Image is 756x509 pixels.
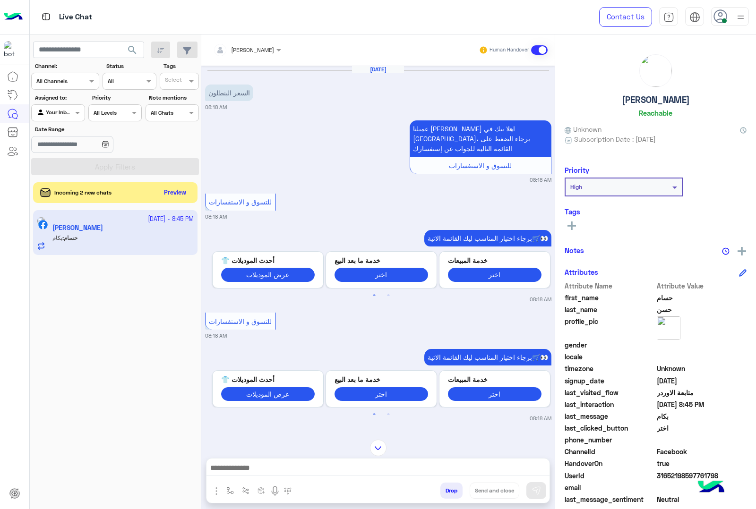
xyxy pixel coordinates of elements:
span: Unknown [657,364,747,373]
img: picture [640,55,672,87]
p: خدمة ما بعد البيع [335,374,428,384]
span: last_name [565,305,655,314]
img: tab [40,11,52,23]
span: timezone [565,364,655,373]
span: بكام [657,411,747,421]
button: 1 of 2 [369,410,379,419]
button: Send and close [470,483,519,499]
label: Status [106,62,155,70]
p: أحدث الموديلات 👕 [221,374,315,384]
span: search [127,44,138,56]
label: Assigned to: [35,93,84,102]
span: Incoming 2 new chats [54,188,112,197]
p: 29/9/2025, 8:18 AM [424,230,551,246]
img: tab [689,12,700,23]
span: 2025-09-29T17:45:13.978Z [657,399,747,409]
img: profile [735,11,747,23]
h6: Reachable [639,109,672,117]
p: Live Chat [59,11,92,24]
img: make a call [284,487,292,495]
small: 08:18 AM [530,415,551,422]
span: signup_date [565,376,655,386]
button: اختر [448,387,541,401]
p: أحدث الموديلات 👕 [221,255,315,265]
span: متابعة الاوردر [657,388,747,398]
button: عرض الموديلات [221,268,315,281]
button: عرض الموديلات [221,387,315,401]
span: للتسوق و الاستفسارات [209,317,272,325]
img: 713415422032625 [4,41,21,58]
h6: Attributes [565,268,598,276]
h6: Tags [565,207,747,216]
label: Note mentions [149,93,198,102]
img: tab [663,12,674,23]
span: email [565,483,655,492]
img: notes [722,247,730,255]
p: 29/9/2025, 8:18 AM [424,349,551,365]
img: add [738,247,746,255]
button: اختر [335,268,428,281]
span: gender [565,340,655,350]
div: Select [163,76,182,86]
span: null [657,352,747,362]
label: Tags [163,62,198,70]
a: Contact Us [599,7,652,27]
span: حسن [657,305,747,314]
button: Apply Filters [31,158,199,175]
span: profile_pic [565,316,655,338]
label: Date Range [35,125,141,134]
p: خدمة المبيعات [448,374,541,384]
span: حسام [657,293,747,303]
button: create order [254,483,269,498]
img: hulul-logo.png [695,471,728,504]
span: Subscription Date : [DATE] [574,134,656,144]
span: last_visited_flow [565,388,655,398]
span: last_message [565,411,655,421]
img: Logo [4,7,23,27]
span: HandoverOn [565,458,655,468]
small: Human Handover [490,46,529,54]
img: send message [532,486,541,495]
button: Preview [160,186,190,200]
h5: [PERSON_NAME] [622,94,690,105]
img: send voice note [269,485,281,497]
h6: [DATE] [352,66,404,73]
button: 2 of 2 [384,410,393,419]
h6: Notes [565,246,584,254]
button: select flow [223,483,238,498]
small: 08:18 AM [205,103,227,111]
p: خدمة المبيعات [448,255,541,265]
span: ChannelId [565,447,655,457]
span: phone_number [565,435,655,445]
p: خدمة ما بعد البيع [335,255,428,265]
img: create order [258,487,265,494]
img: send attachment [211,485,222,497]
span: 0 [657,494,747,504]
p: 29/9/2025, 8:18 AM [205,85,253,101]
button: search [121,42,144,62]
a: tab [659,7,678,27]
img: picture [657,316,680,340]
span: Unknown [565,124,601,134]
span: first_name [565,293,655,303]
span: 0 [657,447,747,457]
span: last_clicked_button [565,423,655,433]
h6: Priority [565,166,589,174]
p: 29/9/2025, 8:18 AM [410,120,551,157]
span: true [657,458,747,468]
span: [PERSON_NAME] [231,46,274,53]
button: 2 of 2 [384,291,393,300]
label: Channel: [35,62,98,70]
img: select flow [226,487,234,494]
button: اختر [335,387,428,401]
span: للتسوق و الاستفسارات [449,161,512,170]
img: Trigger scenario [242,487,249,494]
span: null [657,483,747,492]
span: last_message_sentiment [565,494,655,504]
small: 08:18 AM [205,213,227,221]
small: 08:18 AM [205,332,227,339]
label: Priority [92,93,141,102]
button: اختر [448,268,541,281]
small: 08:18 AM [530,296,551,303]
span: Attribute Value [657,281,747,291]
